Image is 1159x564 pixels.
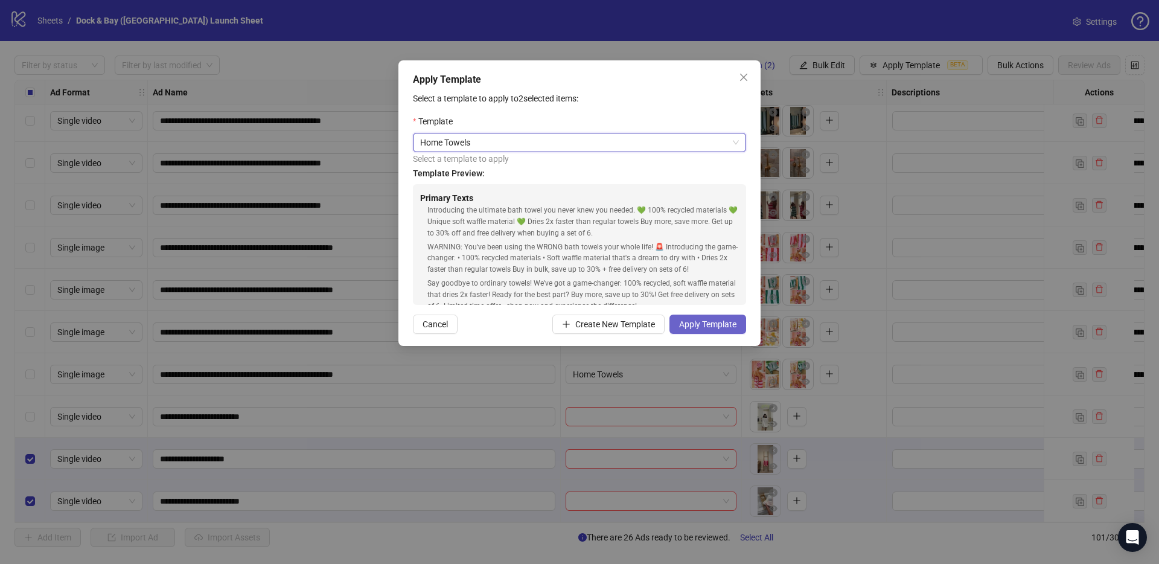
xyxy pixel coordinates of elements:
[413,115,461,128] label: Template
[575,319,655,329] span: Create New Template
[413,167,746,180] h4: Template Preview:
[552,315,665,334] button: Create New Template
[734,68,753,87] button: Close
[427,278,739,312] div: Say goodbye to ordinary towels! We've got a game-changer: 100% recycled, soft waffle material tha...
[562,320,570,328] span: plus
[413,152,746,165] div: Select a template to apply
[420,133,739,152] span: Home Towels
[413,315,458,334] button: Cancel
[679,319,736,329] span: Apply Template
[1118,523,1147,552] div: Open Intercom Messenger
[423,319,448,329] span: Cancel
[420,193,473,203] strong: Primary Texts
[413,72,746,87] div: Apply Template
[427,205,739,239] div: Introducing the ultimate bath towel you never knew you needed. 💚 100% recycled materials 💚 Unique...
[669,315,746,334] button: Apply Template
[427,242,739,276] div: WARNING: You've been using the WRONG bath towels your whole life! 🚨 Introducing the game-changer:...
[413,92,746,105] p: Select a template to apply to 2 selected items:
[739,72,749,82] span: close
